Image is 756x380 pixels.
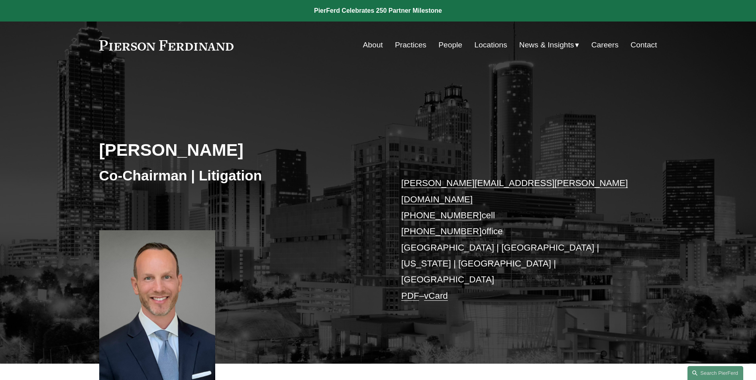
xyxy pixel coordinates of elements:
[474,37,507,53] a: Locations
[99,139,378,160] h2: [PERSON_NAME]
[630,37,657,53] a: Contact
[401,210,482,220] a: [PHONE_NUMBER]
[363,37,383,53] a: About
[401,226,482,236] a: [PHONE_NUMBER]
[438,37,462,53] a: People
[401,175,634,304] p: cell office [GEOGRAPHIC_DATA] | [GEOGRAPHIC_DATA] | [US_STATE] | [GEOGRAPHIC_DATA] | [GEOGRAPHIC_...
[519,37,579,53] a: folder dropdown
[99,167,378,184] h3: Co-Chairman | Litigation
[424,291,448,301] a: vCard
[687,366,743,380] a: Search this site
[519,38,574,52] span: News & Insights
[395,37,426,53] a: Practices
[401,291,419,301] a: PDF
[591,37,619,53] a: Careers
[401,178,628,204] a: [PERSON_NAME][EMAIL_ADDRESS][PERSON_NAME][DOMAIN_NAME]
